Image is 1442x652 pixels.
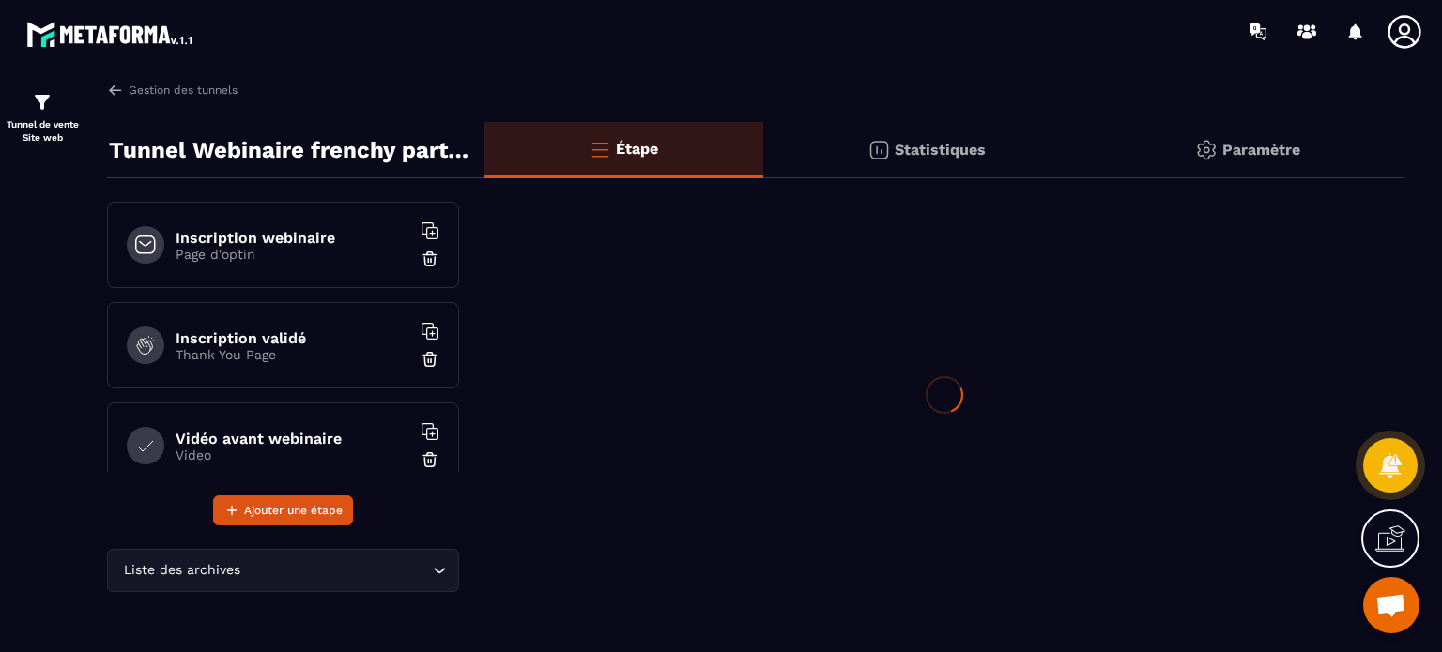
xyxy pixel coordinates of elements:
p: Page d'optin [176,247,410,262]
img: trash [421,250,439,268]
p: Tunnel de vente Site web [5,118,80,144]
img: trash [421,350,439,369]
p: Paramètre [1222,141,1300,159]
img: bars-o.4a397970.svg [589,138,611,160]
p: Statistiques [895,141,986,159]
img: formation [31,91,54,114]
p: Tunnel Webinaire frenchy partners [109,131,470,169]
img: stats.20deebd0.svg [867,139,890,161]
p: Étape [616,140,658,158]
img: logo [26,17,195,51]
img: trash [421,450,439,469]
input: Search for option [244,560,428,581]
button: Ajouter une étape [213,495,353,525]
p: Thank You Page [176,347,410,362]
span: Liste des archives [119,560,244,581]
a: Gestion des tunnels [107,82,238,99]
span: Ajouter une étape [244,501,343,520]
div: Search for option [107,549,459,592]
img: arrow [107,82,124,99]
p: Video [176,447,410,462]
a: formationformationTunnel de vente Site web [5,77,80,159]
h6: Inscription validé [176,329,410,347]
h6: Inscription webinaire [176,229,410,247]
div: Ouvrir le chat [1363,577,1419,633]
img: setting-gr.5f69749f.svg [1195,139,1218,161]
h6: Vidéo avant webinaire [176,430,410,447]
